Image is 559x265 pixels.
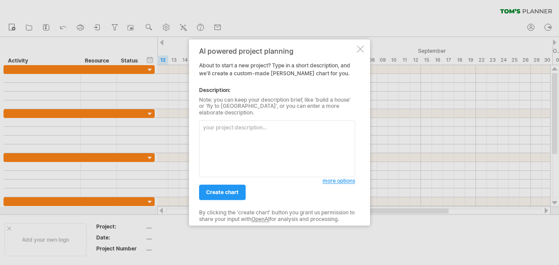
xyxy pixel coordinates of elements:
[199,47,355,55] div: AI powered project planning
[323,178,355,184] span: more options
[323,177,355,185] a: more options
[206,189,239,196] span: create chart
[199,210,355,223] div: By clicking the 'create chart' button you grant us permission to share your input with for analys...
[199,47,355,217] div: About to start a new project? Type in a short description, and we'll create a custom-made [PERSON...
[199,86,355,94] div: Description:
[199,185,246,200] a: create chart
[251,216,269,222] a: OpenAI
[199,97,355,116] div: Note: you can keep your description brief, like 'build a house' or 'fly to [GEOGRAPHIC_DATA]', or...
